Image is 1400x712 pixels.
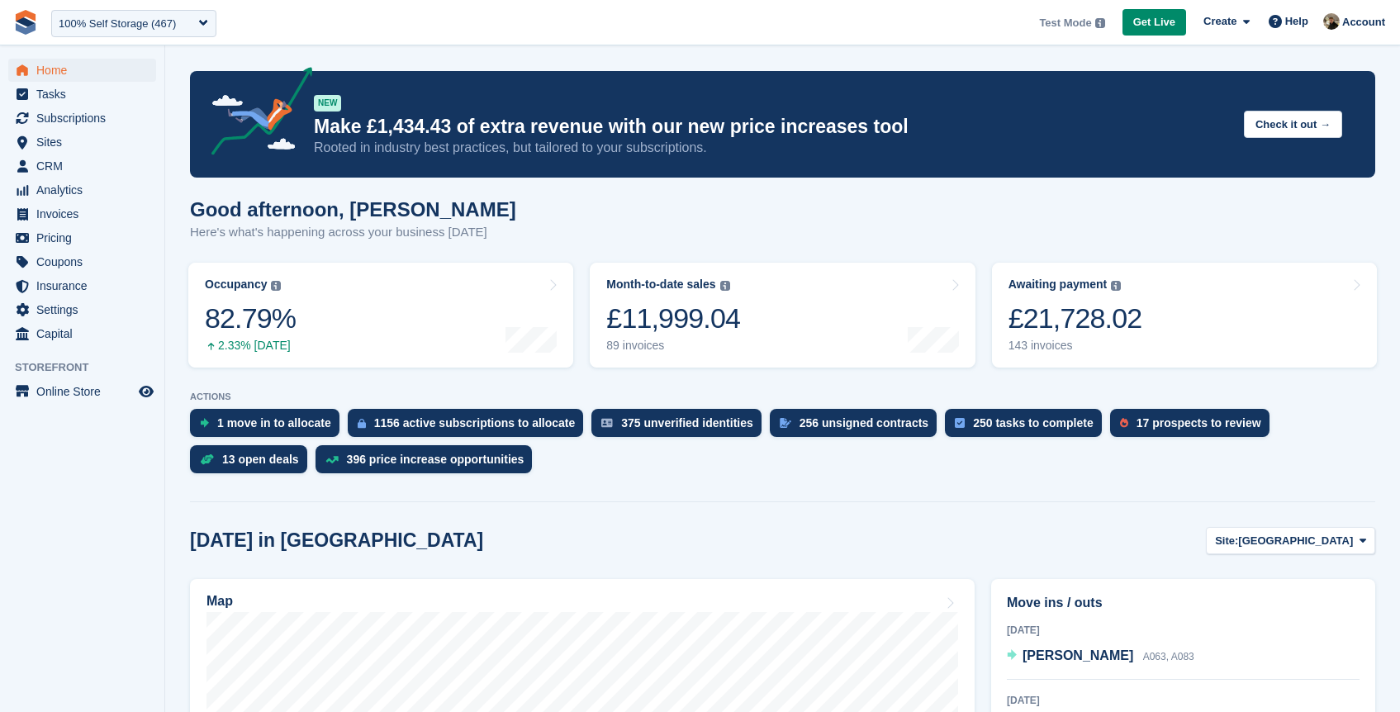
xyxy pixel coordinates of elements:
[190,529,483,552] h2: [DATE] in [GEOGRAPHIC_DATA]
[325,456,339,463] img: price_increase_opportunities-93ffe204e8149a01c8c9dc8f82e8f89637d9d84a8eef4429ea346261dce0b2c0.svg
[1206,527,1375,554] button: Site: [GEOGRAPHIC_DATA]
[205,339,296,353] div: 2.33% [DATE]
[190,392,1375,402] p: ACTIONS
[1215,533,1238,549] span: Site:
[1203,13,1236,30] span: Create
[205,301,296,335] div: 82.79%
[601,418,613,428] img: verify_identity-adf6edd0f0f0b5bbfe63781bf79b02c33cf7c696d77639b501bdc392416b5a36.svg
[1244,111,1342,138] button: Check it out →
[316,445,541,482] a: 396 price increase opportunities
[36,178,135,202] span: Analytics
[36,380,135,403] span: Online Store
[1110,409,1278,445] a: 17 prospects to review
[8,226,156,249] a: menu
[955,418,965,428] img: task-75834270c22a3079a89374b754ae025e5fb1db73e45f91037f5363f120a921f8.svg
[222,453,299,466] div: 13 open deals
[15,359,164,376] span: Storefront
[136,382,156,401] a: Preview store
[374,416,576,430] div: 1156 active subscriptions to allocate
[314,139,1231,157] p: Rooted in industry best practices, but tailored to your subscriptions.
[1008,278,1108,292] div: Awaiting payment
[8,83,156,106] a: menu
[720,281,730,291] img: icon-info-grey-7440780725fd019a000dd9b08b2336e03edf1995a4989e88bcd33f0948082b44.svg
[1008,339,1142,353] div: 143 invoices
[348,409,592,445] a: 1156 active subscriptions to allocate
[36,202,135,225] span: Invoices
[800,416,928,430] div: 256 unsigned contracts
[606,278,715,292] div: Month-to-date sales
[1007,693,1360,708] div: [DATE]
[271,281,281,291] img: icon-info-grey-7440780725fd019a000dd9b08b2336e03edf1995a4989e88bcd33f0948082b44.svg
[591,409,770,445] a: 375 unverified identities
[188,263,573,368] a: Occupancy 82.79% 2.33% [DATE]
[780,418,791,428] img: contract_signature_icon-13c848040528278c33f63329250d36e43548de30e8caae1d1a13099fd9432cc5.svg
[314,95,341,112] div: NEW
[8,274,156,297] a: menu
[590,263,975,368] a: Month-to-date sales £11,999.04 89 invoices
[770,409,945,445] a: 256 unsigned contracts
[1238,533,1353,549] span: [GEOGRAPHIC_DATA]
[1095,18,1105,28] img: icon-info-grey-7440780725fd019a000dd9b08b2336e03edf1995a4989e88bcd33f0948082b44.svg
[1007,623,1360,638] div: [DATE]
[197,67,313,161] img: price-adjustments-announcement-icon-8257ccfd72463d97f412b2fc003d46551f7dbcb40ab6d574587a9cd5c0d94...
[1122,9,1186,36] a: Get Live
[1007,646,1194,667] a: [PERSON_NAME] A063, A083
[1137,416,1261,430] div: 17 prospects to review
[190,445,316,482] a: 13 open deals
[36,107,135,130] span: Subscriptions
[1323,13,1340,30] img: Oliver Bruce
[59,16,176,32] div: 100% Self Storage (467)
[36,83,135,106] span: Tasks
[8,154,156,178] a: menu
[621,416,753,430] div: 375 unverified identities
[992,263,1377,368] a: Awaiting payment £21,728.02 143 invoices
[8,250,156,273] a: menu
[347,453,524,466] div: 396 price increase opportunities
[1342,14,1385,31] span: Account
[8,202,156,225] a: menu
[945,409,1110,445] a: 250 tasks to complete
[206,594,233,609] h2: Map
[1111,281,1121,291] img: icon-info-grey-7440780725fd019a000dd9b08b2336e03edf1995a4989e88bcd33f0948082b44.svg
[1120,418,1128,428] img: prospect-51fa495bee0391a8d652442698ab0144808aea92771e9ea1ae160a38d050c398.svg
[205,278,267,292] div: Occupancy
[973,416,1094,430] div: 250 tasks to complete
[36,298,135,321] span: Settings
[8,322,156,345] a: menu
[36,322,135,345] span: Capital
[358,418,366,429] img: active_subscription_to_allocate_icon-d502201f5373d7db506a760aba3b589e785aa758c864c3986d89f69b8ff3...
[8,178,156,202] a: menu
[1008,301,1142,335] div: £21,728.02
[1023,648,1133,662] span: [PERSON_NAME]
[36,154,135,178] span: CRM
[1007,593,1360,613] h2: Move ins / outs
[217,416,331,430] div: 1 move in to allocate
[1143,651,1194,662] span: A063, A083
[1285,13,1308,30] span: Help
[36,274,135,297] span: Insurance
[200,453,214,465] img: deal-1b604bf984904fb50ccaf53a9ad4b4a5d6e5aea283cecdc64d6e3604feb123c2.svg
[1133,14,1175,31] span: Get Live
[36,226,135,249] span: Pricing
[200,418,209,428] img: move_ins_to_allocate_icon-fdf77a2bb77ea45bf5b3d319d69a93e2d87916cf1d5bf7949dd705db3b84f3ca.svg
[606,301,740,335] div: £11,999.04
[36,59,135,82] span: Home
[1039,15,1091,31] span: Test Mode
[8,59,156,82] a: menu
[36,131,135,154] span: Sites
[606,339,740,353] div: 89 invoices
[36,250,135,273] span: Coupons
[13,10,38,35] img: stora-icon-8386f47178a22dfd0bd8f6a31ec36ba5ce8667c1dd55bd0f319d3a0aa187defe.svg
[190,198,516,221] h1: Good afternoon, [PERSON_NAME]
[314,115,1231,139] p: Make £1,434.43 of extra revenue with our new price increases tool
[8,131,156,154] a: menu
[190,409,348,445] a: 1 move in to allocate
[8,298,156,321] a: menu
[190,223,516,242] p: Here's what's happening across your business [DATE]
[8,380,156,403] a: menu
[8,107,156,130] a: menu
